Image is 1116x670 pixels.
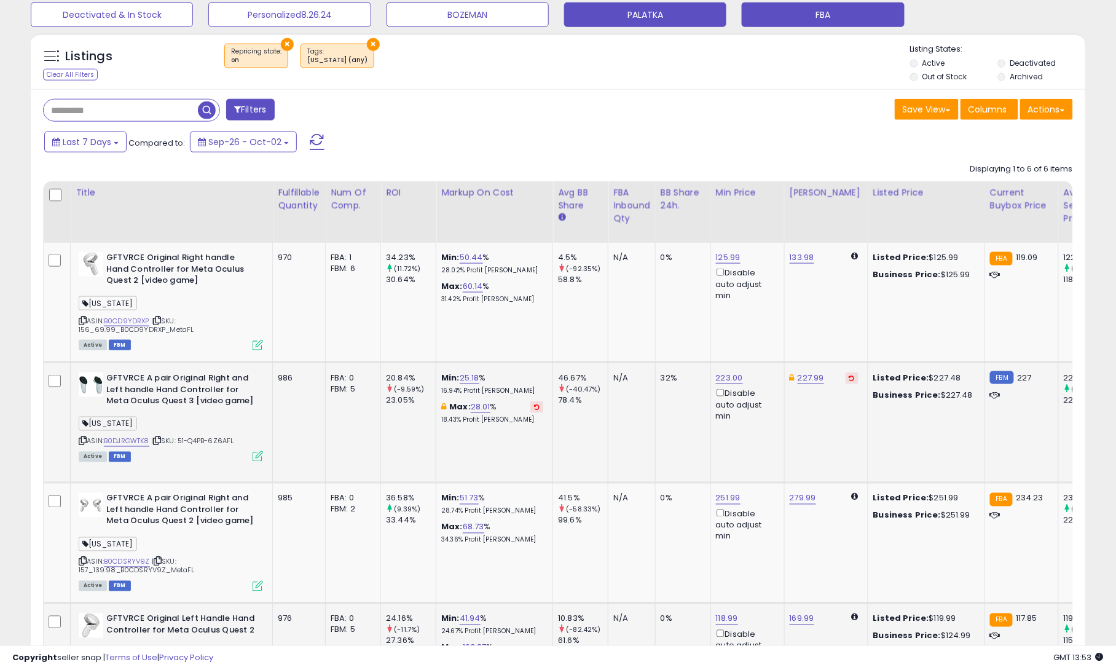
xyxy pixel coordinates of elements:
b: Max: [449,401,471,412]
small: (3.55%) [1072,625,1098,635]
div: Avg Selling Price [1064,186,1109,225]
b: GFTVRCE Original Left Handle Hand Controller for Meta Oculus Quest 2 [106,613,256,639]
div: 99.6% [558,515,608,526]
span: All listings currently available for purchase on Amazon [79,452,107,462]
small: (-40.47%) [566,384,600,394]
button: Personalized8.26.24 [208,2,371,27]
div: Title [76,186,267,199]
small: Avg BB Share. [558,212,565,223]
b: Listed Price: [873,372,929,384]
div: 41.5% [558,493,608,504]
div: FBM: 5 [331,625,371,636]
button: Last 7 Days [44,132,127,152]
a: 51.73 [460,492,479,505]
a: 68.73 [463,521,484,534]
div: % [441,613,543,636]
div: FBA: 0 [331,613,371,625]
p: 18.43% Profit [PERSON_NAME] [441,416,543,424]
button: Deactivated & In Stock [31,2,193,27]
p: 34.36% Profit [PERSON_NAME] [441,536,543,545]
span: All listings currently available for purchase on Amazon [79,581,107,591]
div: FBM: 2 [331,504,371,515]
a: 118.99 [716,613,738,625]
div: 970 [278,252,316,263]
b: Max: [441,280,463,292]
label: Active [922,58,945,68]
div: 229.14 [1064,515,1114,526]
b: GFTVRCE A pair Original Right and Left handle Hand Controller for Meta Oculus Quest 3 [video game] [106,372,256,410]
div: $125.99 [873,252,975,263]
div: Fulfillable Quantity [278,186,320,212]
i: This overrides the store level max markup for this listing [441,403,446,411]
div: 58.8% [558,274,608,285]
div: N/A [613,252,646,263]
span: FBM [109,452,131,462]
span: Sep-26 - Oct-02 [208,136,281,148]
div: % [441,252,543,275]
span: | SKU: 156_69.99_B0CD9YDRXP_MetaFL [79,316,194,334]
a: 223.00 [716,372,743,384]
b: Listed Price: [873,613,929,625]
div: $124.99 [873,631,975,642]
a: 251.99 [716,492,741,505]
button: FBA [742,2,904,27]
div: 24.16% [386,613,436,625]
span: Columns [969,103,1007,116]
b: Max: [441,521,463,533]
a: 125.99 [716,251,741,264]
p: 24.67% Profit [PERSON_NAME] [441,628,543,636]
div: 78.4% [558,395,608,406]
p: 28.74% Profit [PERSON_NAME] [441,507,543,516]
div: 20.84% [386,372,436,384]
div: on [231,56,281,65]
div: % [441,493,543,516]
div: 986 [278,372,316,384]
span: [US_STATE] [79,417,137,431]
b: Min: [441,613,460,625]
div: BB Share 24h. [661,186,705,212]
span: Repricing state : [231,47,281,65]
div: FBA: 0 [331,493,371,504]
b: Min: [441,251,460,263]
div: $227.48 [873,372,975,384]
small: FBM [990,371,1014,384]
span: All listings currently available for purchase on Amazon [79,340,107,350]
b: GFTVRCE Original Right handle Hand Controller for Meta Oculus Quest 2 [video game] [106,252,256,290]
b: Listed Price: [873,492,929,504]
div: 30.64% [386,274,436,285]
div: 46.67% [558,372,608,384]
b: Business Price: [873,269,941,280]
div: Markup on Cost [441,186,548,199]
img: 31-Vy0KSI9L._SL40_.jpg [79,613,103,638]
div: Num of Comp. [331,186,375,212]
div: 34.23% [386,252,436,263]
button: BOZEMAN [387,2,549,27]
div: [US_STATE] (any) [307,56,367,65]
i: This overrides the store level Dynamic Max Price for this listing [790,374,795,382]
div: Disable auto adjust min [716,266,775,301]
p: 31.42% Profit [PERSON_NAME] [441,295,543,304]
b: Listed Price: [873,251,929,263]
a: 60.14 [463,280,483,293]
b: Business Price: [873,510,941,521]
div: $119.99 [873,613,975,625]
div: FBM: 6 [331,263,371,274]
div: Disable auto adjust min [716,387,775,422]
div: Current Buybox Price [990,186,1053,212]
div: [PERSON_NAME] [790,186,863,199]
div: N/A [613,493,646,504]
div: FBA: 1 [331,252,371,263]
span: FBM [109,340,131,350]
div: $251.99 [873,493,975,504]
a: Terms of Use [105,652,157,663]
button: PALATKA [564,2,726,27]
span: Tags : [307,47,367,65]
p: 16.94% Profit [PERSON_NAME] [441,387,543,395]
span: | SKU: 51-Q4PB-6Z6AFL [151,436,234,446]
small: (11.72%) [394,264,420,274]
button: × [367,38,380,51]
a: 41.94 [460,613,481,625]
div: Min Price [716,186,779,199]
div: ASIN: [79,493,263,590]
small: (0.61%) [1072,384,1098,394]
